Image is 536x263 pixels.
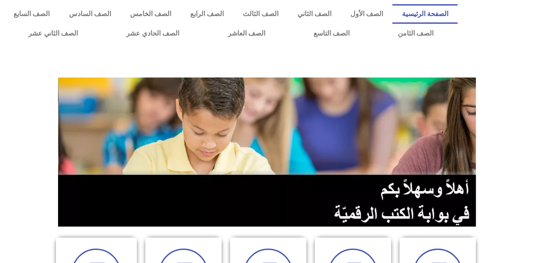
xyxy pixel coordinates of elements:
[233,4,288,24] a: الصف الثالث
[59,4,120,24] a: الصف السادس
[4,4,59,24] a: الصف السابع
[181,4,233,24] a: الصف الرابع
[204,24,289,43] a: الصف العاشر
[288,4,341,24] a: الصف الثاني
[392,4,458,24] a: الصفحة الرئيسية
[120,4,181,24] a: الصف الخامس
[289,24,374,43] a: الصف التاسع
[102,24,203,43] a: الصف الحادي عشر
[374,24,458,43] a: الصف الثامن
[4,24,102,43] a: الصف الثاني عشر
[341,4,392,24] a: الصف الأول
